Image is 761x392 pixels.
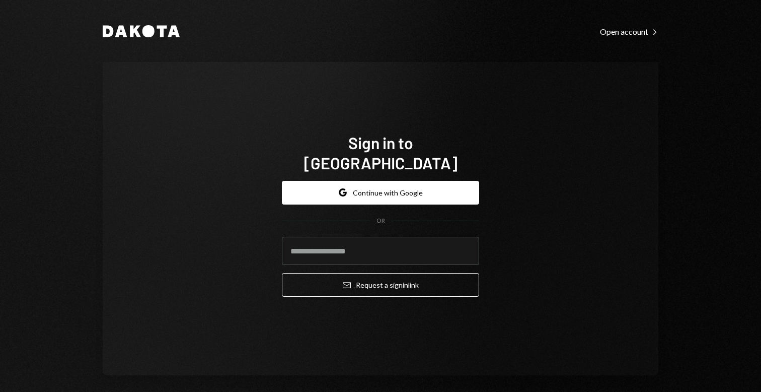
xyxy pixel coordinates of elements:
div: Open account [600,27,658,37]
button: Request a signinlink [282,273,479,297]
a: Open account [600,26,658,37]
button: Continue with Google [282,181,479,205]
h1: Sign in to [GEOGRAPHIC_DATA] [282,133,479,173]
div: OR [376,217,385,225]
